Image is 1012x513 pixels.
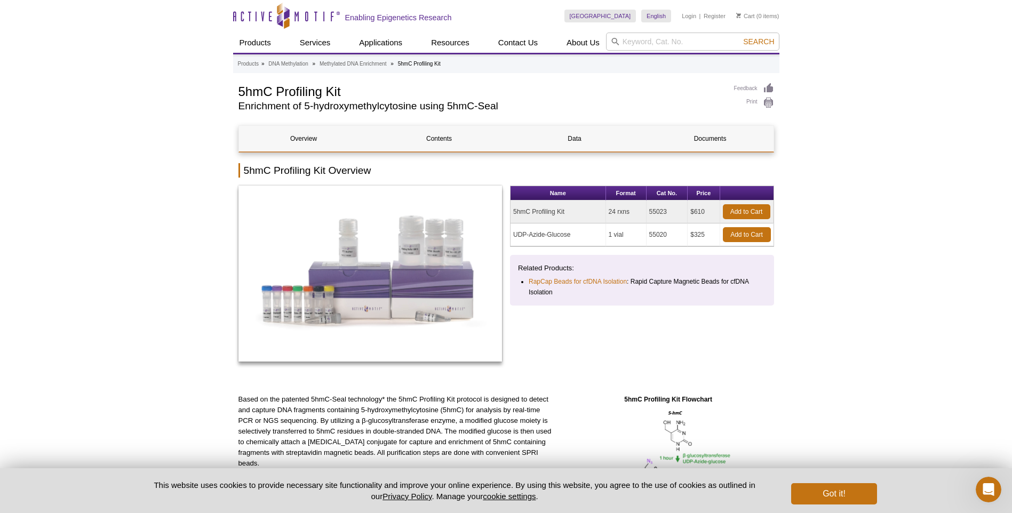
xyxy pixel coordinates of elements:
[511,186,606,201] th: Name
[734,97,774,109] a: Print
[564,10,636,22] a: [GEOGRAPHIC_DATA]
[704,12,726,20] a: Register
[688,223,720,246] td: $325
[606,201,647,223] td: 24 rxns
[976,477,1001,502] iframe: Intercom live chat
[736,10,779,22] li: (0 items)
[743,37,774,46] span: Search
[511,223,606,246] td: UDP-Azide-Glucose
[510,126,640,151] a: Data
[740,37,777,46] button: Search
[647,201,688,223] td: 55023
[483,492,536,501] button: cookie settings
[682,12,696,20] a: Login
[646,126,775,151] a: Documents
[688,186,720,201] th: Price
[398,61,441,67] li: 5hmC Profiling Kit
[320,59,387,69] a: Methylated DNA Enrichment
[238,186,503,362] img: 5hmC Profiling Kit
[353,33,409,53] a: Applications
[529,276,627,287] a: RapCap Beads for cfDNA Isolation
[383,492,432,501] a: Privacy Policy
[606,186,647,201] th: Format
[606,33,779,51] input: Keyword, Cat. No.
[734,83,774,94] a: Feedback
[529,276,756,298] li: : Rapid Capture Magnetic Beads for cfDNA Isolation
[723,227,771,242] a: Add to Cart
[723,204,770,219] a: Add to Cart
[688,201,720,223] td: $610
[238,101,723,111] h2: Enrichment of 5-hydroxymethylcytosine using 5hmC-Seal
[560,33,606,53] a: About Us
[374,126,504,151] a: Contents
[293,33,337,53] a: Services
[624,396,712,403] strong: 5hmC Profiling Kit Flowchart
[699,10,701,22] li: |
[313,61,316,67] li: »
[268,59,308,69] a: DNA Methylation
[791,483,876,504] button: Got it!
[736,12,755,20] a: Cart
[136,479,774,502] p: This website uses cookies to provide necessary site functionality and improve your online experie...
[641,10,671,22] a: English
[345,13,452,22] h2: Enabling Epigenetics Research
[233,33,277,53] a: Products
[238,394,555,469] p: Based on the patented 5hmC-Seal technology* the 5hmC Profiling Kit protocol is designed to detect...
[736,13,741,18] img: Your Cart
[492,33,544,53] a: Contact Us
[518,263,766,274] p: Related Products:
[647,186,688,201] th: Cat No.
[391,61,394,67] li: »
[647,223,688,246] td: 55020
[239,126,369,151] a: Overview
[238,163,774,178] h2: 5hmC Profiling Kit Overview
[606,223,647,246] td: 1 vial
[261,61,265,67] li: »
[238,83,723,99] h1: 5hmC Profiling Kit
[238,59,259,69] a: Products
[425,33,476,53] a: Resources
[511,201,606,223] td: 5hmC Profiling Kit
